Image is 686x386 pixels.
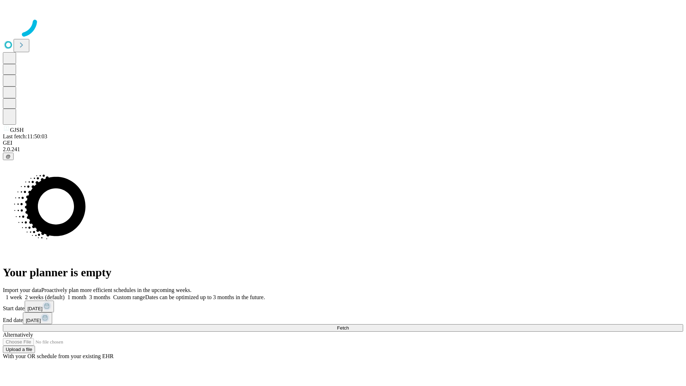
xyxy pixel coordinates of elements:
[3,324,683,332] button: Fetch
[41,287,192,293] span: Proactively plan more efficient schedules in the upcoming weeks.
[23,312,52,324] button: [DATE]
[3,146,683,153] div: 2.0.241
[3,332,33,338] span: Alternatively
[113,294,145,300] span: Custom range
[337,325,349,331] span: Fetch
[3,301,683,312] div: Start date
[25,294,65,300] span: 2 weeks (default)
[3,312,683,324] div: End date
[3,287,41,293] span: Import your data
[28,306,43,311] span: [DATE]
[26,318,41,323] span: [DATE]
[3,133,47,139] span: Last fetch: 11:50:03
[3,266,683,279] h1: Your planner is empty
[3,153,14,160] button: @
[3,353,114,359] span: With your OR schedule from your existing EHR
[68,294,86,300] span: 1 month
[25,301,54,312] button: [DATE]
[3,140,683,146] div: GEI
[6,294,22,300] span: 1 week
[145,294,265,300] span: Dates can be optimized up to 3 months in the future.
[6,154,11,159] span: @
[89,294,110,300] span: 3 months
[10,127,24,133] span: GJSH
[3,346,35,353] button: Upload a file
